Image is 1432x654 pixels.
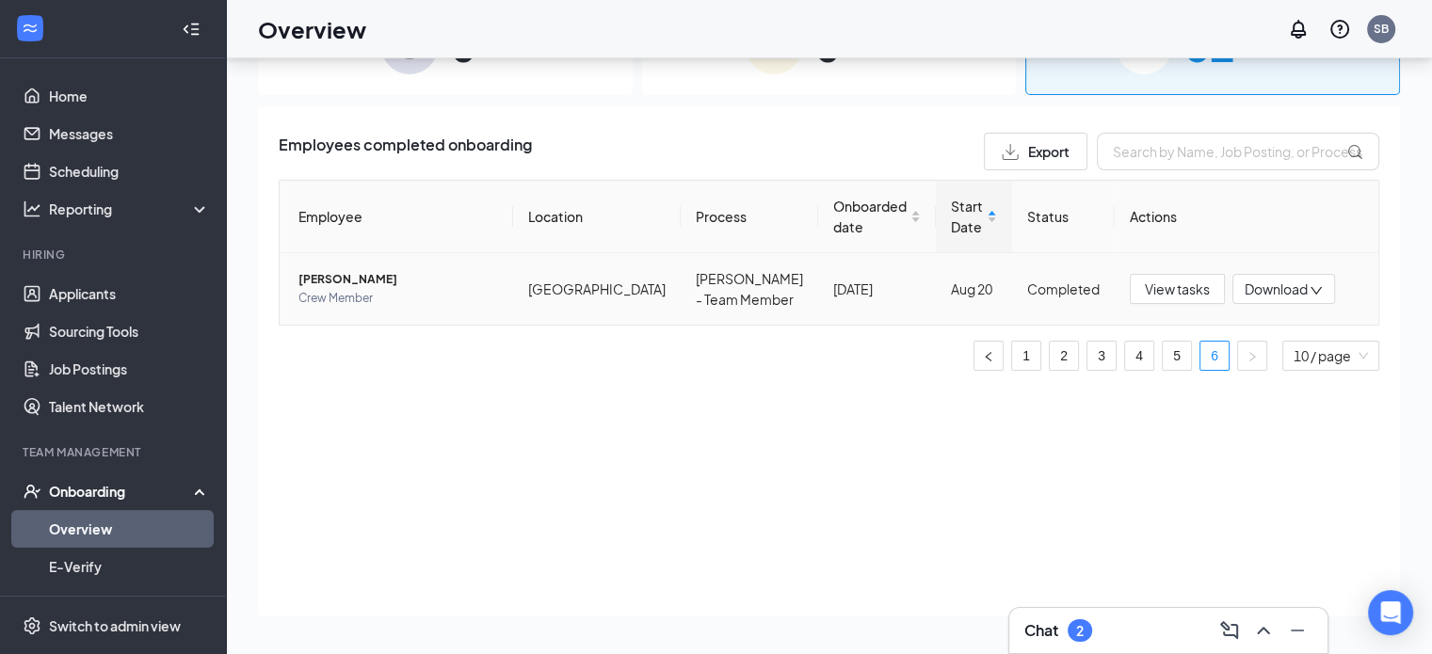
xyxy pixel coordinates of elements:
[1012,342,1040,370] a: 1
[49,199,211,218] div: Reporting
[1248,615,1279,646] button: ChevronUp
[1163,342,1191,370] a: 5
[23,444,206,460] div: Team Management
[49,388,210,425] a: Talent Network
[49,350,210,388] a: Job Postings
[1199,341,1230,371] li: 6
[1076,623,1084,639] div: 2
[951,196,983,237] span: Start Date
[1115,181,1378,253] th: Actions
[1012,181,1115,253] th: Status
[182,20,201,39] svg: Collapse
[1024,620,1058,641] h3: Chat
[681,181,818,253] th: Process
[298,289,498,308] span: Crew Member
[258,13,366,45] h1: Overview
[1294,342,1368,370] span: 10 / page
[298,270,498,289] span: [PERSON_NAME]
[1097,133,1379,170] input: Search by Name, Job Posting, or Process
[513,181,681,253] th: Location
[1374,21,1389,37] div: SB
[1287,18,1310,40] svg: Notifications
[49,482,194,501] div: Onboarding
[1011,341,1041,371] li: 1
[833,279,921,299] div: [DATE]
[21,19,40,38] svg: WorkstreamLogo
[1237,341,1267,371] li: Next Page
[1282,615,1312,646] button: Minimize
[1050,342,1078,370] a: 2
[1368,590,1413,635] div: Open Intercom Messenger
[973,341,1004,371] li: Previous Page
[1124,341,1154,371] li: 4
[23,482,41,501] svg: UserCheck
[23,199,41,218] svg: Analysis
[513,253,681,325] td: [GEOGRAPHIC_DATA]
[1086,341,1117,371] li: 3
[1049,341,1079,371] li: 2
[49,312,210,350] a: Sourcing Tools
[1162,341,1192,371] li: 5
[49,152,210,190] a: Scheduling
[1130,274,1225,304] button: View tasks
[1328,18,1351,40] svg: QuestionInfo
[951,279,997,299] div: Aug 20
[973,341,1004,371] button: left
[49,585,210,623] a: Onboarding Documents
[1200,342,1229,370] a: 6
[23,247,206,263] div: Hiring
[1145,279,1210,299] span: View tasks
[1028,145,1070,158] span: Export
[1237,341,1267,371] button: right
[983,351,994,362] span: left
[1027,279,1100,299] div: Completed
[1125,342,1153,370] a: 4
[1310,284,1323,297] span: down
[833,196,907,237] span: Onboarded date
[49,115,210,152] a: Messages
[1252,619,1275,642] svg: ChevronUp
[681,253,818,325] td: [PERSON_NAME] - Team Member
[1282,341,1379,371] div: Page Size
[49,616,181,635] div: Switch to admin view
[984,133,1087,170] button: Export
[818,181,936,253] th: Onboarded date
[279,133,532,170] span: Employees completed onboarding
[1247,351,1258,362] span: right
[49,510,210,548] a: Overview
[23,616,41,635] svg: Settings
[1215,615,1245,646] button: ComposeMessage
[1218,619,1241,642] svg: ComposeMessage
[49,77,210,115] a: Home
[1245,279,1308,299] span: Download
[1087,342,1116,370] a: 3
[49,548,210,585] a: E-Verify
[280,181,513,253] th: Employee
[49,275,210,312] a: Applicants
[1286,619,1309,642] svg: Minimize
